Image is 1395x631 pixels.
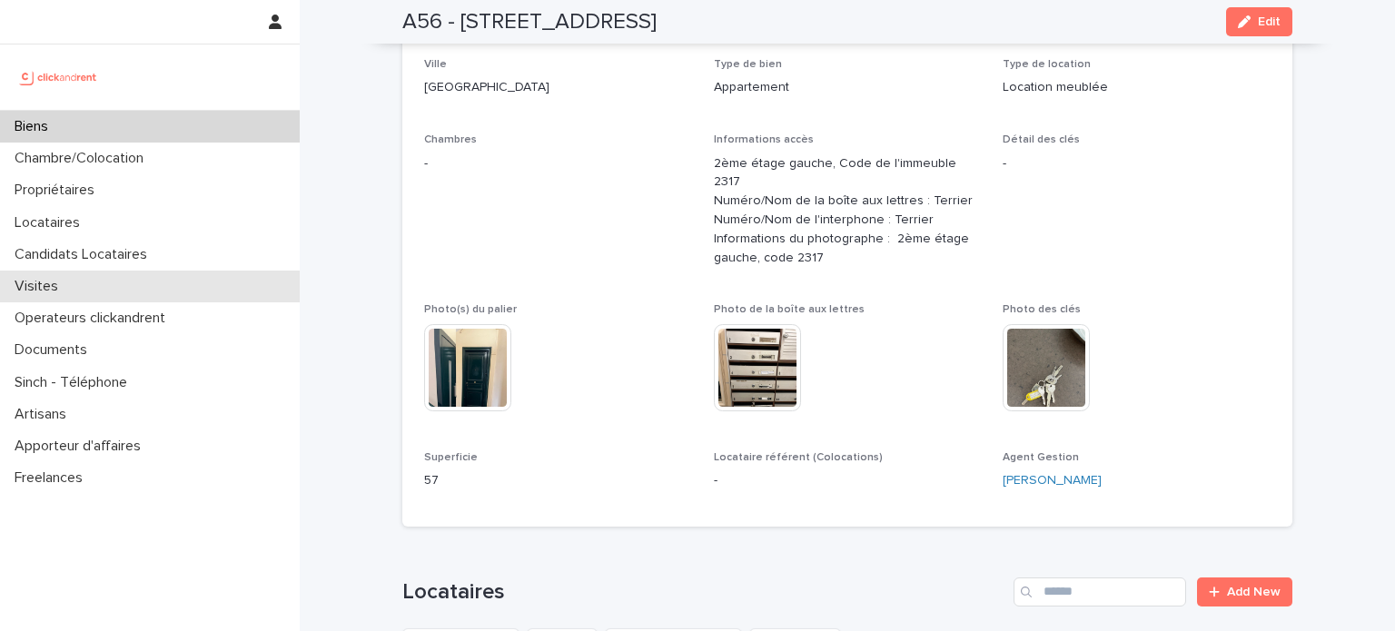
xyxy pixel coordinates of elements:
[7,214,94,232] p: Locataires
[424,59,447,70] span: Ville
[7,374,142,391] p: Sinch - Téléphone
[714,59,782,70] span: Type de bien
[7,341,102,359] p: Documents
[424,452,478,463] span: Superficie
[7,246,162,263] p: Candidats Locataires
[714,134,814,145] span: Informations accès
[424,78,692,97] p: [GEOGRAPHIC_DATA]
[714,471,982,490] p: -
[7,438,155,455] p: Apporteur d'affaires
[714,304,865,315] span: Photo de la boîte aux lettres
[424,134,477,145] span: Chambres
[7,182,109,199] p: Propriétaires
[402,9,657,35] h2: A56 - [STREET_ADDRESS]
[424,471,692,490] p: 57
[7,406,81,423] p: Artisans
[1003,471,1102,490] a: [PERSON_NAME]
[1003,154,1271,173] p: -
[1003,452,1079,463] span: Agent Gestion
[7,150,158,167] p: Chambre/Colocation
[1003,134,1080,145] span: Détail des clés
[1226,7,1292,36] button: Edit
[1003,304,1081,315] span: Photo des clés
[1003,59,1091,70] span: Type de location
[424,304,517,315] span: Photo(s) du palier
[7,278,73,295] p: Visites
[1258,15,1281,28] span: Edit
[402,579,1006,606] h1: Locataires
[7,310,180,327] p: Operateurs clickandrent
[714,154,982,268] p: 2ème étage gauche, Code de l'immeuble 2317 Numéro/Nom de la boîte aux lettres : Terrier Numéro/No...
[15,59,103,95] img: UCB0brd3T0yccxBKYDjQ
[714,452,883,463] span: Locataire référent (Colocations)
[1227,586,1281,598] span: Add New
[7,469,97,487] p: Freelances
[1197,577,1292,606] a: Add New
[7,118,63,135] p: Biens
[1003,78,1271,97] p: Location meublée
[714,78,982,97] p: Appartement
[1014,577,1186,606] input: Search
[424,154,692,173] p: -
